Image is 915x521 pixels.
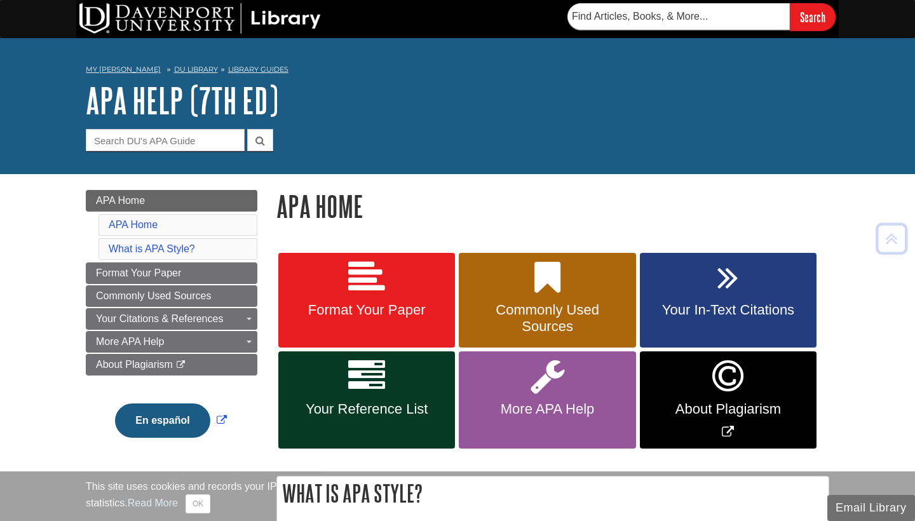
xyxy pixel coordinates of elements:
span: APA Home [96,195,145,206]
a: Commonly Used Sources [459,253,635,348]
a: More APA Help [86,331,257,353]
a: APA Help (7th Ed) [86,81,278,120]
img: DU Library [79,3,321,34]
i: This link opens in a new window [175,361,186,369]
span: Commonly Used Sources [468,302,626,335]
a: My [PERSON_NAME] [86,64,161,75]
a: What is APA Style? [109,243,195,254]
a: Format Your Paper [86,262,257,284]
input: Search DU's APA Guide [86,129,245,151]
a: Your Citations & References [86,308,257,330]
button: En español [115,403,210,438]
button: Email Library [827,495,915,521]
span: Commonly Used Sources [96,290,211,301]
span: Format Your Paper [288,302,445,318]
input: Find Articles, Books, & More... [567,3,790,30]
span: About Plagiarism [649,401,807,417]
a: Link opens in new window [640,351,817,449]
div: Guide Page Menu [86,190,257,459]
a: APA Home [86,190,257,212]
button: Close [186,494,210,513]
span: Format Your Paper [96,267,181,278]
span: Your In-Text Citations [649,302,807,318]
a: Your Reference List [278,351,455,449]
a: Back to Top [871,230,912,247]
span: Your Reference List [288,401,445,417]
a: About Plagiarism [86,354,257,376]
div: This site uses cookies and records your IP address for usage statistics. Additionally, we use Goo... [86,479,829,513]
nav: breadcrumb [86,61,829,81]
a: Format Your Paper [278,253,455,348]
span: About Plagiarism [96,359,173,370]
form: Searches DU Library's articles, books, and more [567,3,836,30]
a: Read More [128,497,178,508]
a: DU Library [174,65,218,74]
a: Your In-Text Citations [640,253,817,348]
span: More APA Help [468,401,626,417]
h1: APA Home [276,190,829,222]
h2: What is APA Style? [277,477,829,510]
a: Commonly Used Sources [86,285,257,307]
span: Your Citations & References [96,313,223,324]
a: More APA Help [459,351,635,449]
a: Library Guides [228,65,288,74]
a: APA Home [109,219,158,230]
input: Search [790,3,836,30]
span: More APA Help [96,336,164,347]
a: Link opens in new window [112,415,229,426]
